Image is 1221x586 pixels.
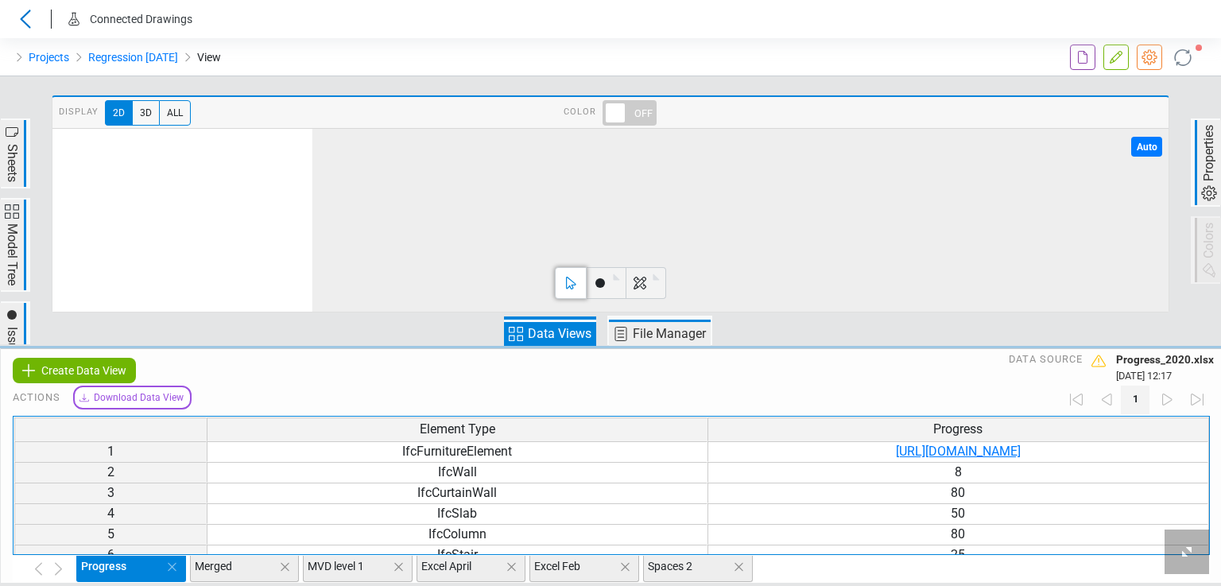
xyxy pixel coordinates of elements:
[707,524,1208,545] td: 80
[308,558,401,575] span: MVD level 1
[707,417,1208,441] td: Progress
[648,558,742,575] span: Spaces 2
[90,13,192,25] span: Connected Drawings
[707,462,1208,483] td: 8
[207,545,707,565] td: IfcStair
[643,556,757,582] div: slide 6 of 6
[197,48,221,67] span: View
[564,100,596,126] span: Color
[2,142,21,184] span: Sheets
[14,441,207,462] td: 1
[207,524,707,545] td: IfcColumn
[195,558,289,575] span: Merged
[81,558,175,575] span: Progress
[630,324,708,343] span: File Manager
[1137,142,1157,152] span: Auto
[105,100,132,126] span: 2D
[29,48,69,67] a: Projects
[896,444,1021,459] a: [URL][DOMAIN_NAME]
[14,524,207,545] td: 5
[14,462,207,483] td: 2
[14,545,207,565] td: 6
[14,483,207,503] td: 3
[159,100,191,126] span: All
[2,221,21,288] span: Model Tree
[534,558,628,575] span: Excel Feb
[207,462,707,483] td: IfcWall
[525,324,594,343] span: Data Views
[707,503,1208,524] td: 50
[88,48,178,67] a: Regression [DATE]
[207,503,707,524] td: IfcSlab
[1116,351,1214,367] span: Progress_2020.xlsx
[207,441,707,462] td: IfcFurnitureElement
[13,556,1210,582] section: carousel-slider
[707,483,1208,503] td: 80
[13,390,60,405] span: Actions
[707,545,1208,565] td: 25
[76,556,190,582] div: slide 1 of 6
[1200,122,1219,184] span: Properties
[417,556,530,582] div: slide 4 of 6
[1116,368,1214,383] span: [DATE] 12:17
[14,503,207,524] td: 4
[421,558,515,575] span: Excel April
[207,417,707,441] td: Element Type
[303,556,417,582] div: slide 3 of 6
[132,100,159,126] span: 3D
[190,556,304,582] div: slide 2 of 6
[59,100,99,126] span: Display
[94,390,184,405] span: Download Data View
[529,556,643,582] div: slide 5 of 6
[1009,351,1083,383] p: Data source
[41,361,126,380] span: Create Data View
[1121,386,1149,414] div: 1
[207,483,707,503] td: IfcCurtainWall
